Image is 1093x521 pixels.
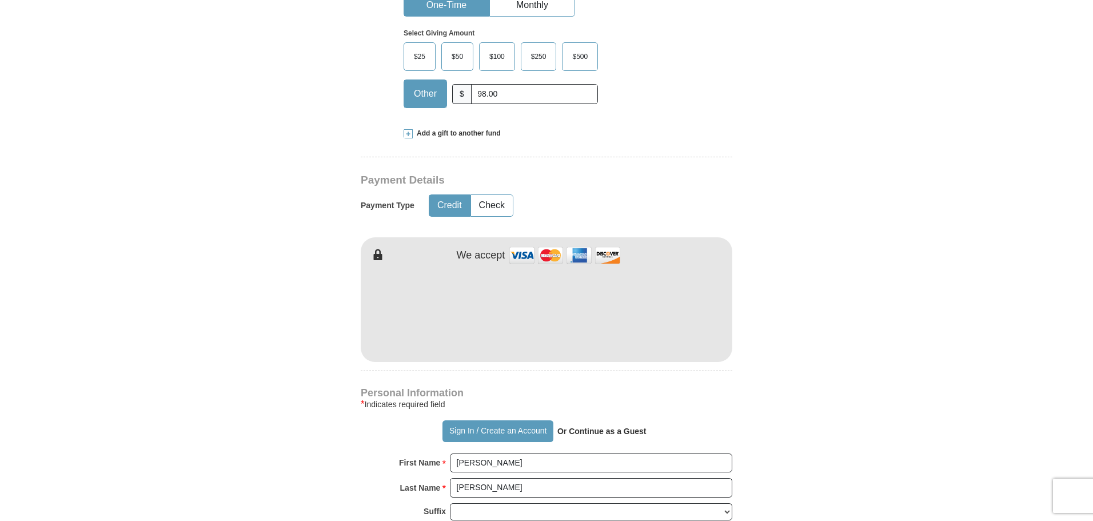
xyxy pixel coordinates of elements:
[567,48,593,65] span: $500
[400,480,441,496] strong: Last Name
[457,249,505,262] h4: We accept
[508,243,622,268] img: credit cards accepted
[442,420,553,442] button: Sign In / Create an Account
[408,48,431,65] span: $25
[446,48,469,65] span: $50
[452,84,472,104] span: $
[557,427,647,436] strong: Or Continue as a Guest
[525,48,552,65] span: $250
[471,195,513,216] button: Check
[484,48,510,65] span: $100
[429,195,470,216] button: Credit
[408,85,442,102] span: Other
[361,201,414,210] h5: Payment Type
[399,455,440,471] strong: First Name
[471,84,598,104] input: Other Amount
[361,174,652,187] h3: Payment Details
[424,503,446,519] strong: Suffix
[404,29,474,37] strong: Select Giving Amount
[413,129,501,138] span: Add a gift to another fund
[361,397,732,411] div: Indicates required field
[361,388,732,397] h4: Personal Information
